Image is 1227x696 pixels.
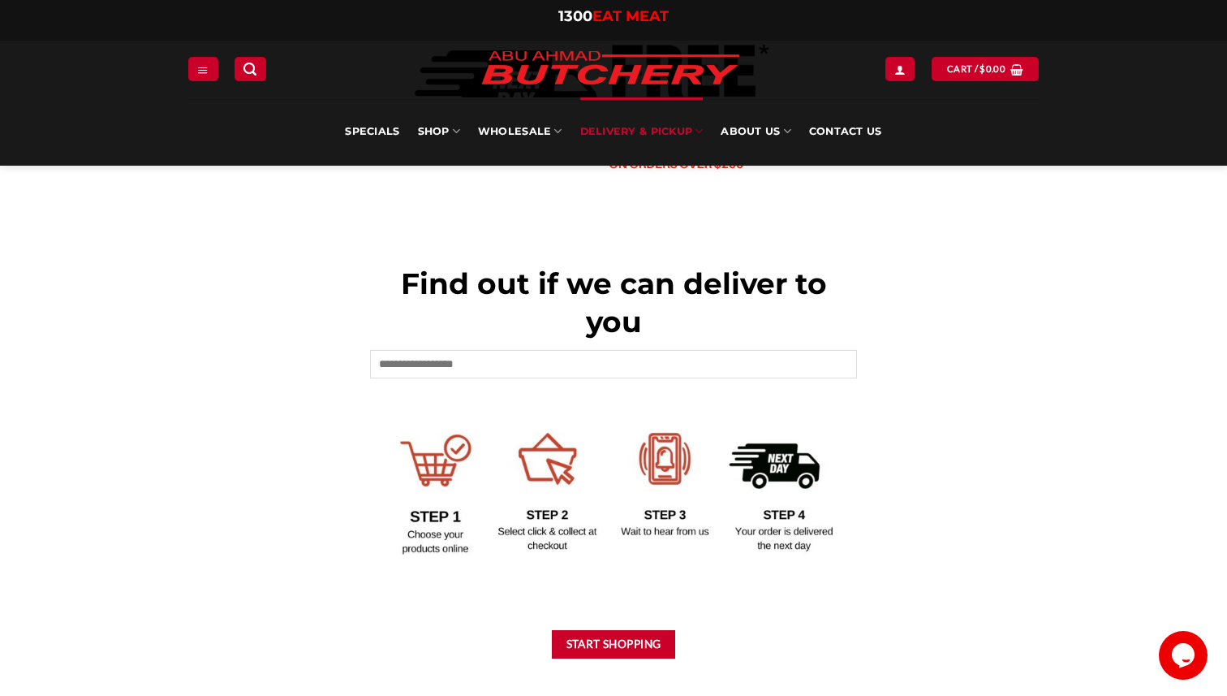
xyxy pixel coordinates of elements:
[418,97,460,166] a: SHOP
[885,57,915,80] a: Login
[345,97,399,166] a: Specials
[558,7,669,25] a: 1300EAT MEAT
[979,63,1005,74] bdi: 0.00
[809,97,882,166] a: Contact Us
[478,97,562,166] a: Wholesale
[558,7,592,25] span: 1300
[979,62,985,76] span: $
[552,630,675,659] button: Start Shopping
[1159,631,1211,680] iframe: chat widget
[947,62,1005,76] span: Cart /
[370,413,857,563] img: Delivery Options
[235,57,265,80] a: Search
[580,97,704,166] a: Delivery & Pickup
[721,97,790,166] a: About Us
[468,41,752,97] img: Abu Ahmad Butchery
[401,266,827,339] span: Find out if we can deliver to you
[188,57,217,80] a: Menu
[592,7,669,25] span: EAT MEAT
[932,57,1039,80] a: View cart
